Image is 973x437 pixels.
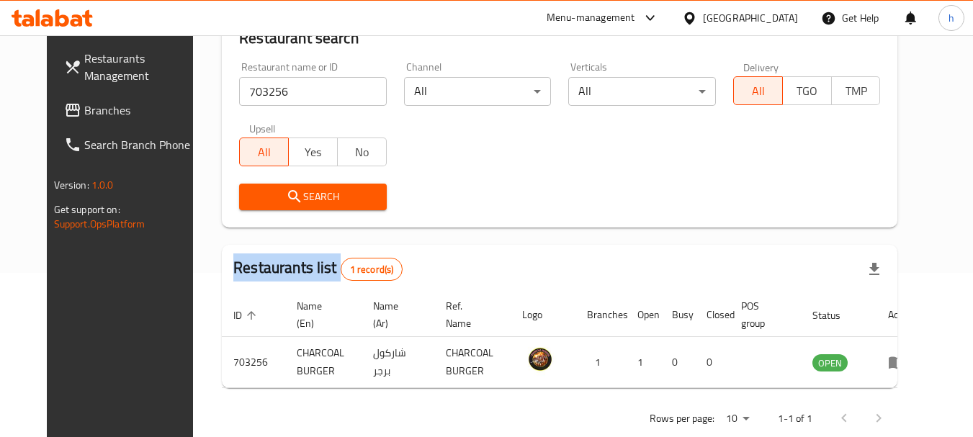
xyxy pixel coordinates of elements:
[404,77,552,106] div: All
[888,353,915,371] div: Menu
[239,184,387,210] button: Search
[249,123,276,133] label: Upsell
[695,337,730,388] td: 0
[341,258,403,281] div: Total records count
[84,136,198,153] span: Search Branch Phone
[778,410,812,428] p: 1-1 of 1
[789,81,826,102] span: TGO
[84,50,198,84] span: Restaurants Management
[239,77,387,106] input: Search for restaurant name or ID..
[511,293,575,337] th: Logo
[547,9,635,27] div: Menu-management
[91,176,114,194] span: 1.0.0
[876,293,926,337] th: Action
[54,176,89,194] span: Version:
[222,293,926,388] table: enhanced table
[650,410,714,428] p: Rows per page:
[740,81,777,102] span: All
[246,142,283,163] span: All
[743,62,779,72] label: Delivery
[857,252,892,287] div: Export file
[239,138,289,166] button: All
[575,337,626,388] td: 1
[233,307,261,324] span: ID
[84,102,198,119] span: Branches
[239,27,880,49] h2: Restaurant search
[337,138,387,166] button: No
[626,337,660,388] td: 1
[812,355,848,371] span: OPEN
[251,188,375,206] span: Search
[341,263,403,276] span: 1 record(s)
[626,293,660,337] th: Open
[233,257,403,281] h2: Restaurants list
[733,76,783,105] button: All
[446,297,493,332] span: Ref. Name
[373,297,417,332] span: Name (Ar)
[53,127,210,162] a: Search Branch Phone
[812,307,859,324] span: Status
[660,337,695,388] td: 0
[782,76,832,105] button: TGO
[831,76,881,105] button: TMP
[720,408,755,430] div: Rows per page:
[362,337,434,388] td: شاركول برجر
[297,297,344,332] span: Name (En)
[222,337,285,388] td: 703256
[53,93,210,127] a: Branches
[54,200,120,219] span: Get support on:
[285,337,362,388] td: CHARCOAL BURGER
[568,77,716,106] div: All
[522,341,558,377] img: CHARCOAL BURGER
[344,142,381,163] span: No
[660,293,695,337] th: Busy
[812,354,848,371] div: OPEN
[741,297,784,332] span: POS group
[53,41,210,93] a: Restaurants Management
[695,293,730,337] th: Closed
[434,337,511,388] td: CHARCOAL BURGER
[575,293,626,337] th: Branches
[295,142,332,163] span: Yes
[703,10,798,26] div: [GEOGRAPHIC_DATA]
[838,81,875,102] span: TMP
[949,10,954,26] span: h
[288,138,338,166] button: Yes
[54,215,145,233] a: Support.OpsPlatform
